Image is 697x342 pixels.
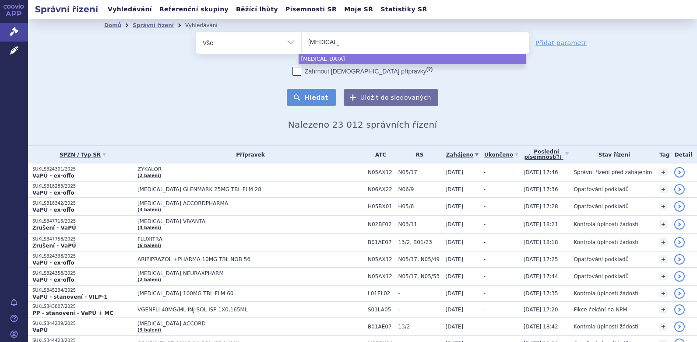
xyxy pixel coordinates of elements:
a: + [659,272,667,280]
abbr: (?) [426,66,433,72]
a: Ukončeno [484,149,519,161]
span: [DATE] 17:25 [524,256,558,262]
span: L01EL02 [368,290,394,297]
span: - [484,307,486,313]
li: Vyhledávání [185,19,229,32]
span: FLUXITRA [137,236,356,242]
a: Domů [104,22,121,28]
a: detail [674,184,685,195]
p: SUKLS324301/2025 [32,166,133,172]
span: S01LA05 [368,307,394,313]
a: detail [674,321,685,332]
a: + [659,202,667,210]
strong: VaPÚ - ex-offo [32,207,74,213]
span: N05AX12 [368,256,394,262]
span: [MEDICAL_DATA] GLENMARK 25MG TBL FLM 28 [137,186,356,192]
span: - [484,239,486,245]
span: Nalezeno 23 012 správních řízení [288,119,437,130]
a: detail [674,271,685,282]
a: detail [674,201,685,212]
a: + [659,290,667,297]
span: [DATE] 17:20 [524,307,558,313]
span: ARIPIPRAZOL +PHARMA 10MG TBL NOB 56 [137,256,356,262]
span: [DATE] 17:44 [524,273,558,279]
span: [DATE] [445,307,463,313]
span: [DATE] [445,169,463,175]
th: Detail [670,146,697,164]
th: Tag [655,146,670,164]
strong: VaPÚ - ex-offo [32,260,74,266]
span: - [484,186,486,192]
th: Přípravek [133,146,363,164]
a: Správní řízení [133,22,174,28]
a: detail [674,254,685,265]
span: Správní řízení před zahájením [574,169,652,175]
span: Fikce čekání na NPM [574,307,627,313]
span: VGENFLI 40MG/ML INJ SOL ISP 1X0,165ML [137,307,356,313]
span: - [484,203,486,209]
span: [DATE] 17:46 [524,169,558,175]
span: N03/11 [398,221,441,227]
p: SUKLS318283/2025 [32,183,133,189]
span: [DATE] 18:18 [524,239,558,245]
span: N02BF02 [368,221,394,227]
a: SPZN / Typ SŘ [32,149,133,161]
a: + [659,238,667,246]
span: Opatřování podkladů [574,273,629,279]
strong: PP - stanovení - VaPÚ + MC [32,310,113,316]
a: detail [674,167,685,178]
th: RS [394,146,441,164]
span: [DATE] [445,203,463,209]
button: Uložit do sledovaných [344,89,438,106]
span: ZYKALOR [137,166,356,172]
th: Stav řízení [569,146,655,164]
a: Přidat parametr [535,38,587,47]
a: Statistiky SŘ [378,3,429,15]
th: ATC [363,146,394,164]
span: N05AX12 [368,273,394,279]
span: [DATE] [445,186,463,192]
strong: Zrušení - VaPÚ [32,243,76,249]
strong: VaPÚ - ex-offo [32,173,74,179]
a: detail [674,219,685,230]
span: [DATE] 17:36 [524,186,558,192]
span: [MEDICAL_DATA] 100MG TBL FLM 60 [137,290,356,297]
span: N05AX12 [368,169,394,175]
span: - [484,273,486,279]
span: [DATE] 18:21 [524,221,558,227]
span: N05/17, N05/53 [398,273,441,279]
span: [MEDICAL_DATA] NEURAXPHARM [137,270,356,276]
a: Poslednípísemnost(?) [524,146,570,164]
p: SUKLS345234/2025 [32,287,133,293]
span: - [484,256,486,262]
a: + [659,185,667,193]
span: Opatřování podkladů [574,256,629,262]
strong: VaPÚ - ex-offo [32,190,74,196]
a: (4 balení) [137,225,161,230]
p: SUKLS324358/2025 [32,270,133,276]
a: Moje SŘ [341,3,376,15]
a: + [659,168,667,176]
p: SUKLS344239/2025 [32,321,133,327]
button: Hledat [287,89,336,106]
p: SUKLS347758/2025 [32,236,133,242]
span: [DATE] [445,239,463,245]
a: Referenční skupiny [157,3,231,15]
span: - [484,290,486,297]
a: + [659,255,667,263]
span: - [484,324,486,330]
a: (6 balení) [137,243,161,248]
span: [DATE] [445,273,463,279]
span: Kontrola úplnosti žádosti [574,324,638,330]
span: [DATE] [445,256,463,262]
span: - [398,290,441,297]
span: - [484,221,486,227]
span: B01AE07 [368,324,394,330]
span: [DATE] [445,221,463,227]
span: [MEDICAL_DATA] ACCORDPHARMA [137,200,356,206]
a: (3 balení) [137,207,161,212]
a: + [659,323,667,331]
abbr: (?) [555,155,562,160]
span: N05/17, N05/49 [398,256,441,262]
a: detail [674,288,685,299]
